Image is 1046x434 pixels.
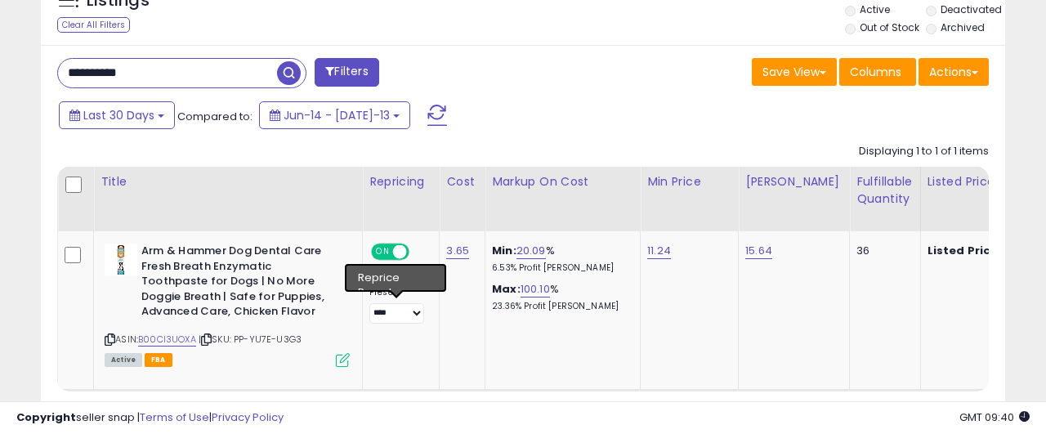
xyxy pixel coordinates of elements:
p: 6.53% Profit [PERSON_NAME] [492,262,628,274]
a: Terms of Use [140,409,209,425]
div: Preset: [369,287,427,324]
img: 41QcvdUUqHL._SL40_.jpg [105,244,137,276]
label: Active [860,2,890,16]
div: 36 [856,244,907,258]
strong: Copyright [16,409,76,425]
b: Max: [492,281,521,297]
button: Last 30 Days [59,101,175,129]
button: Save View [752,58,837,86]
div: Min Price [647,173,731,190]
div: [PERSON_NAME] [745,173,843,190]
label: Archived [941,20,985,34]
a: 3.65 [446,243,469,259]
p: 23.36% Profit [PERSON_NAME] [492,301,628,312]
span: OFF [407,245,433,259]
div: Clear All Filters [57,17,130,33]
div: Cost [446,173,478,190]
b: Listed Price: [928,243,1002,258]
div: Displaying 1 to 1 of 1 items [859,144,989,159]
a: 11.24 [647,243,671,259]
b: Arm & Hammer Dog Dental Care Fresh Breath Enzymatic Toothpaste for Dogs | No More Doggie Breath |... [141,244,340,324]
div: seller snap | | [16,410,284,426]
th: The percentage added to the cost of goods (COGS) that forms the calculator for Min & Max prices. [485,167,641,231]
a: Privacy Policy [212,409,284,425]
div: % [492,244,628,274]
a: B00CI3UOXA [138,333,196,347]
label: Deactivated [941,2,1002,16]
div: % [492,282,628,312]
button: Filters [315,58,378,87]
button: Jun-14 - [DATE]-13 [259,101,410,129]
div: ASIN: [105,244,350,365]
span: Compared to: [177,109,253,124]
b: Min: [492,243,516,258]
span: 2025-08-13 09:40 GMT [959,409,1030,425]
span: Last 30 Days [83,107,154,123]
div: Repricing [369,173,432,190]
span: FBA [145,353,172,367]
span: Columns [850,64,901,80]
div: Amazon AI [369,269,427,284]
button: Columns [839,58,916,86]
span: All listings currently available for purchase on Amazon [105,353,142,367]
span: ON [373,245,393,259]
button: Actions [919,58,989,86]
div: Title [101,173,355,190]
a: 20.09 [516,243,546,259]
a: 15.64 [745,243,772,259]
div: Markup on Cost [492,173,633,190]
label: Out of Stock [860,20,919,34]
a: 100.10 [521,281,550,298]
span: | SKU: PP-YU7E-U3G3 [199,333,302,346]
span: Jun-14 - [DATE]-13 [284,107,390,123]
div: Fulfillable Quantity [856,173,913,208]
